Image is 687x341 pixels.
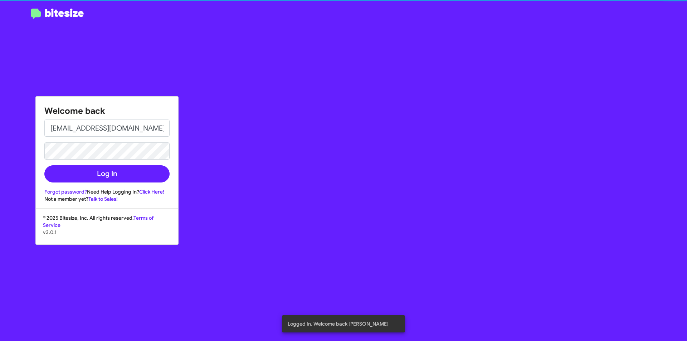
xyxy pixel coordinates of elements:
[44,189,87,195] a: Forgot password?
[288,320,389,327] span: Logged In. Welcome back [PERSON_NAME]
[44,105,170,117] h1: Welcome back
[44,165,170,182] button: Log In
[36,214,178,244] div: © 2025 Bitesize, Inc. All rights reserved.
[139,189,164,195] a: Click Here!
[43,229,171,236] p: v3.0.1
[44,188,170,195] div: Need Help Logging In?
[44,120,170,137] input: Email address
[88,196,118,202] a: Talk to Sales!
[44,195,170,203] div: Not a member yet?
